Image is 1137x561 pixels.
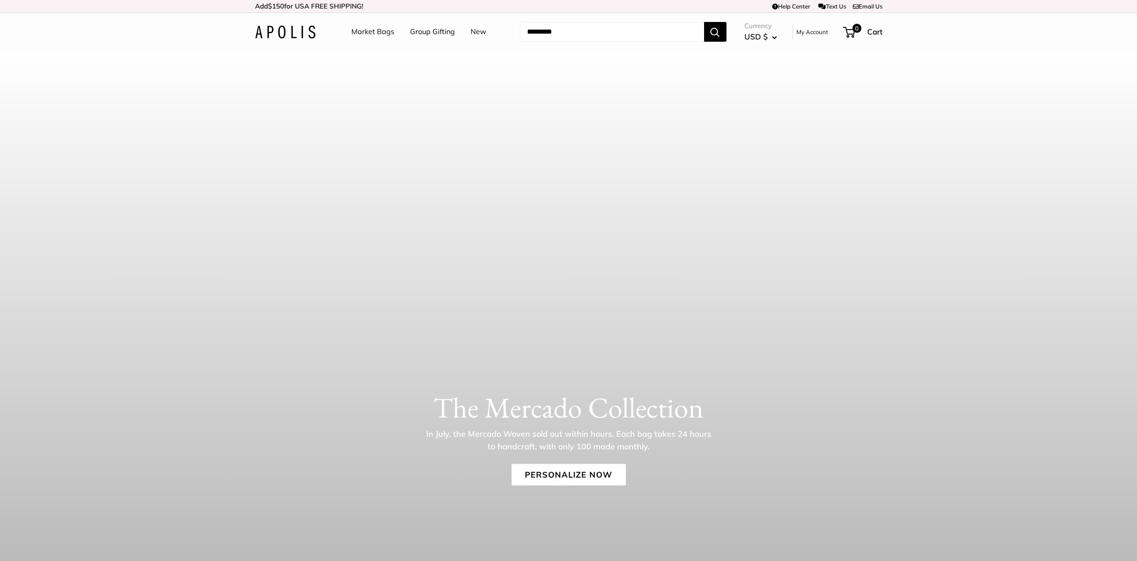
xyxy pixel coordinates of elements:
[511,464,626,485] a: Personalize Now
[255,390,882,424] h1: The Mercado Collection
[818,3,846,10] a: Text Us
[410,25,455,39] a: Group Gifting
[796,26,828,37] a: My Account
[744,20,777,32] span: Currency
[268,2,284,10] span: $150
[744,30,777,44] button: USD $
[853,3,882,10] a: Email Us
[423,427,714,452] p: In July, the Mercado Woven sold out within hours. Each bag takes 24 hours to handcraft, with only...
[844,25,882,39] a: 0 Cart
[744,32,768,41] span: USD $
[471,25,486,39] a: New
[351,25,394,39] a: Market Bags
[772,3,810,10] a: Help Center
[704,22,726,42] button: Search
[867,27,882,36] span: Cart
[520,22,704,42] input: Search...
[852,24,861,33] span: 0
[255,26,316,39] img: Apolis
